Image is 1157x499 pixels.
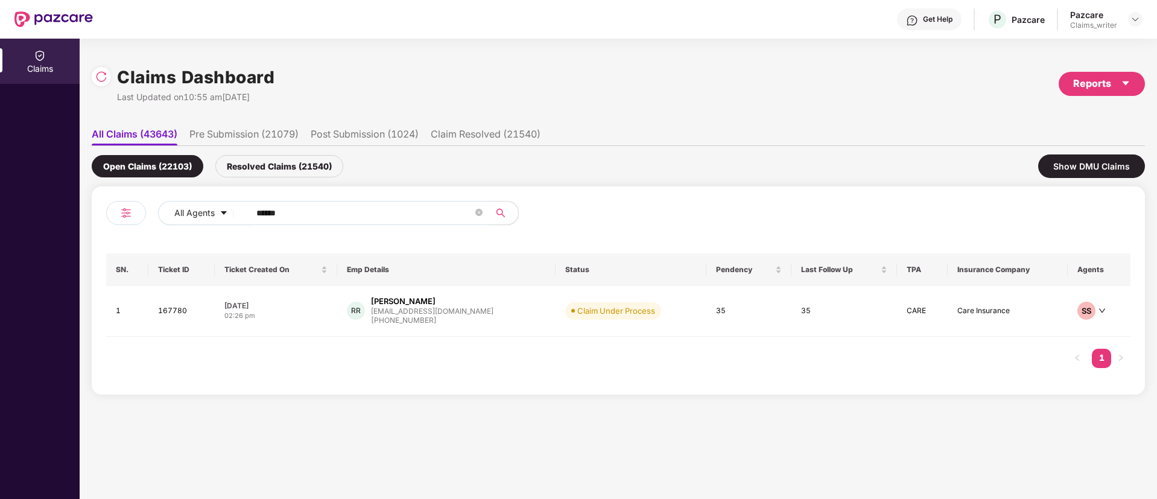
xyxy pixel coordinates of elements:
[371,315,493,326] div: [PHONE_NUMBER]
[148,253,215,286] th: Ticket ID
[95,71,107,83] img: svg+xml;base64,PHN2ZyBpZD0iUmVsb2FkLTMyeDMyIiB4bWxucz0iaHR0cDovL3d3dy53My5vcmcvMjAwMC9zdmciIHdpZH...
[489,201,519,225] button: search
[906,14,918,27] img: svg+xml;base64,PHN2ZyBpZD0iSGVscC0zMngzMiIgeG1sbnM9Imh0dHA6Ly93d3cudzMub3JnLzIwMDAvc3ZnIiB3aWR0aD...
[577,305,655,317] div: Claim Under Process
[1068,349,1087,368] button: left
[224,300,328,311] div: [DATE]
[489,208,512,218] span: search
[1068,253,1130,286] th: Agents
[106,253,148,286] th: SN.
[1068,349,1087,368] li: Previous Page
[106,286,148,337] td: 1
[431,128,540,145] li: Claim Resolved (21540)
[92,155,203,177] div: Open Claims (22103)
[1077,302,1095,320] div: SS
[791,253,897,286] th: Last Follow Up
[1073,76,1130,91] div: Reports
[119,206,133,220] img: svg+xml;base64,PHN2ZyB4bWxucz0iaHR0cDovL3d3dy53My5vcmcvMjAwMC9zdmciIHdpZHRoPSIyNCIgaGVpZ2h0PSIyNC...
[1117,354,1124,361] span: right
[311,128,419,145] li: Post Submission (1024)
[1121,78,1130,88] span: caret-down
[1038,154,1145,178] div: Show DMU Claims
[92,128,177,145] li: All Claims (43643)
[475,209,483,216] span: close-circle
[1130,14,1140,24] img: svg+xml;base64,PHN2ZyBpZD0iRHJvcGRvd24tMzJ4MzIiIHhtbG5zPSJodHRwOi8vd3d3LnczLm9yZy8yMDAwL3N2ZyIgd2...
[371,296,436,307] div: [PERSON_NAME]
[1070,21,1117,30] div: Claims_writer
[1092,349,1111,368] li: 1
[556,253,707,286] th: Status
[14,11,93,27] img: New Pazcare Logo
[1092,349,1111,367] a: 1
[158,201,254,225] button: All Agentscaret-down
[897,286,948,337] td: CARE
[1074,354,1081,361] span: left
[475,208,483,219] span: close-circle
[791,286,897,337] td: 35
[34,49,46,62] img: svg+xml;base64,PHN2ZyBpZD0iQ2xhaW0iIHhtbG5zPSJodHRwOi8vd3d3LnczLm9yZy8yMDAwL3N2ZyIgd2lkdGg9IjIwIi...
[1098,307,1106,314] span: down
[1070,9,1117,21] div: Pazcare
[371,307,493,315] div: [EMAIL_ADDRESS][DOMAIN_NAME]
[224,265,319,275] span: Ticket Created On
[1111,349,1130,368] li: Next Page
[215,155,343,177] div: Resolved Claims (21540)
[923,14,953,24] div: Get Help
[224,311,328,321] div: 02:26 pm
[220,209,228,218] span: caret-down
[716,265,773,275] span: Pendency
[337,253,555,286] th: Emp Details
[347,302,365,320] div: RR
[174,206,215,220] span: All Agents
[117,64,274,91] h1: Claims Dashboard
[189,128,299,145] li: Pre Submission (21079)
[706,253,791,286] th: Pendency
[948,253,1068,286] th: Insurance Company
[148,286,215,337] td: 167780
[1012,14,1045,25] div: Pazcare
[1111,349,1130,368] button: right
[117,91,274,104] div: Last Updated on 10:55 am[DATE]
[897,253,948,286] th: TPA
[801,265,878,275] span: Last Follow Up
[994,12,1001,27] span: P
[948,286,1068,337] td: Care Insurance
[706,286,791,337] td: 35
[215,253,338,286] th: Ticket Created On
